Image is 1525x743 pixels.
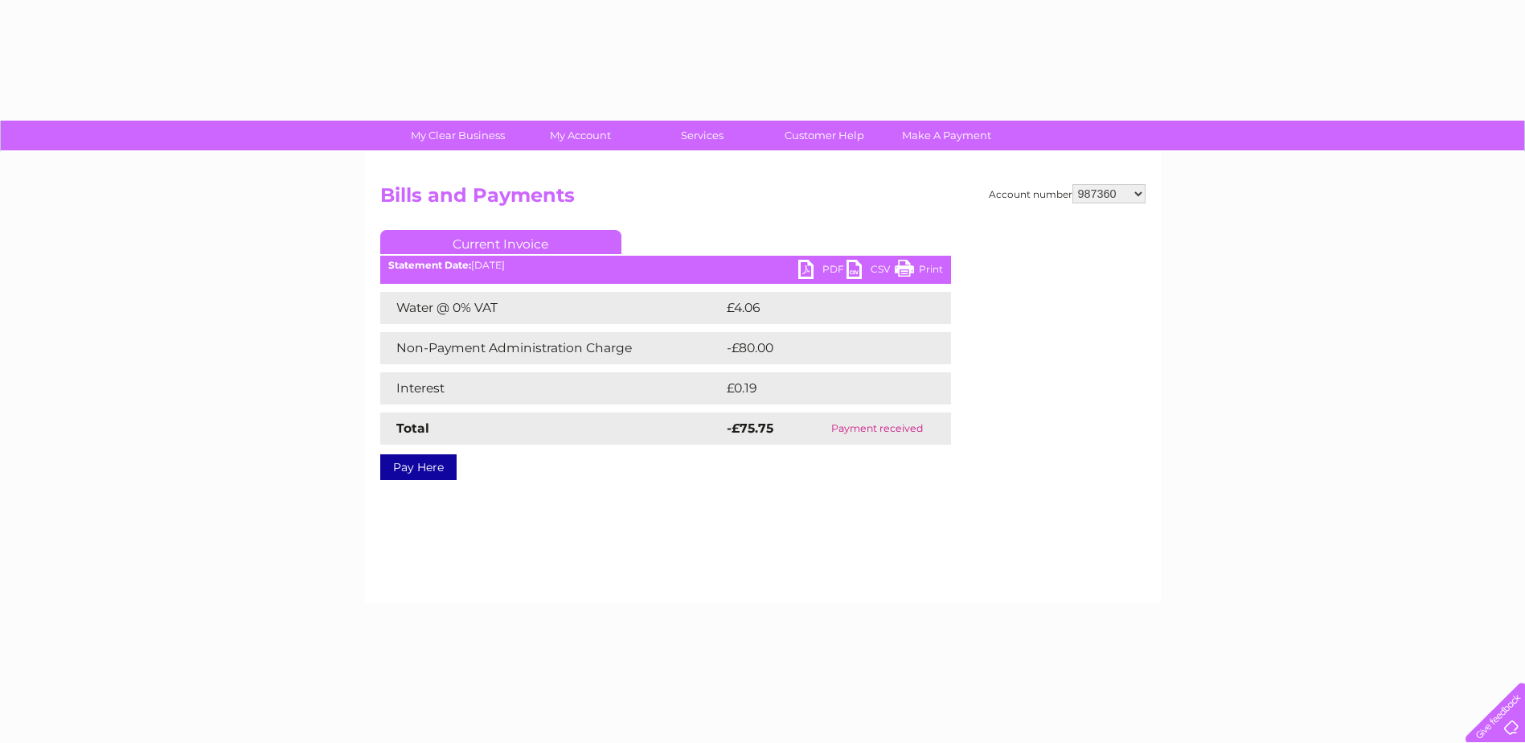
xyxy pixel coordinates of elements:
[798,260,847,283] a: PDF
[803,413,950,445] td: Payment received
[880,121,1013,150] a: Make A Payment
[388,259,471,271] b: Statement Date:
[758,121,891,150] a: Customer Help
[847,260,895,283] a: CSV
[636,121,769,150] a: Services
[727,421,773,436] strong: -£75.75
[723,372,912,404] td: £0.19
[380,292,723,324] td: Water @ 0% VAT
[723,332,922,364] td: -£80.00
[391,121,524,150] a: My Clear Business
[723,292,914,324] td: £4.06
[380,372,723,404] td: Interest
[989,184,1146,203] div: Account number
[380,184,1146,215] h2: Bills and Payments
[514,121,646,150] a: My Account
[380,454,457,480] a: Pay Here
[380,230,621,254] a: Current Invoice
[380,260,951,271] div: [DATE]
[895,260,943,283] a: Print
[380,332,723,364] td: Non-Payment Administration Charge
[396,421,429,436] strong: Total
